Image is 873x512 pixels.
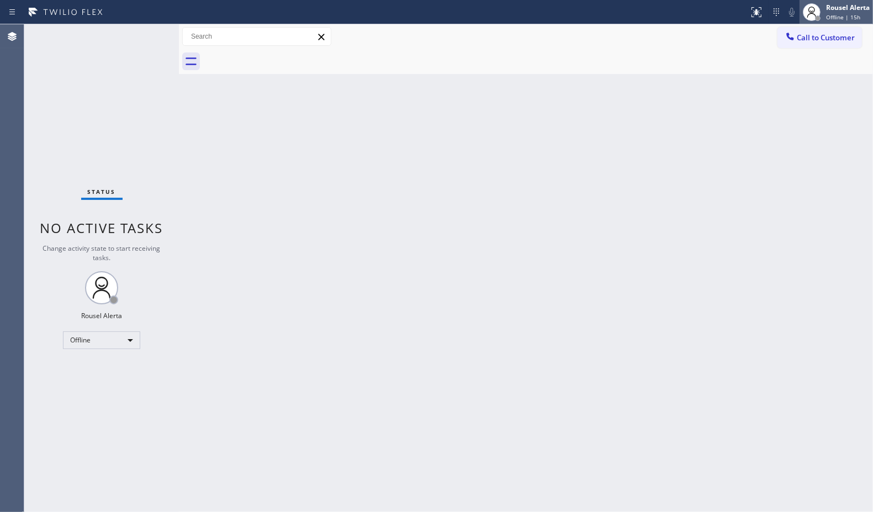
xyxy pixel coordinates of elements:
button: Call to Customer [777,27,862,48]
span: No active tasks [40,219,163,237]
span: Call to Customer [797,33,855,43]
span: Offline | 15h [826,13,860,21]
div: Rousel Alerta [81,311,122,320]
div: Offline [63,331,140,349]
div: Rousel Alerta [826,3,870,12]
button: Mute [784,4,800,20]
span: Status [88,188,116,196]
span: Change activity state to start receiving tasks. [43,244,161,262]
input: Search [183,28,331,45]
